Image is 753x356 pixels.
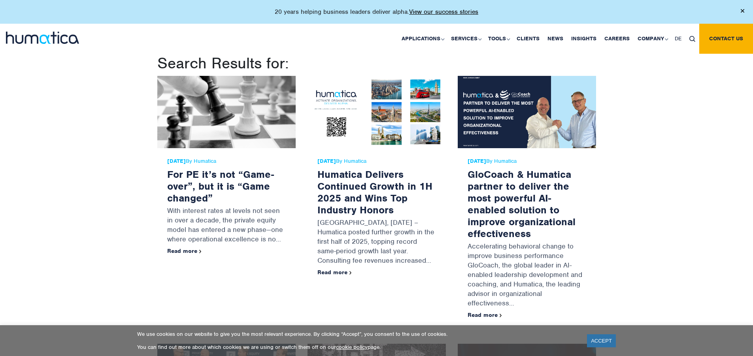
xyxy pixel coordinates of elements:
a: Insights [567,24,600,54]
a: DE [671,24,685,54]
span: DE [675,35,681,42]
img: GloCoach & Humatica partner to deliver the most powerful AI-enabled solution to improve organizat... [458,76,596,148]
p: 20 years helping business leaders deliver alpha. [275,8,478,16]
a: Read more [317,269,352,276]
img: arrowicon [500,314,502,317]
a: Clients [513,24,544,54]
a: cookie policy [336,344,368,350]
a: Services [447,24,484,54]
a: Read more [468,311,502,318]
img: search_icon [689,36,695,42]
a: Company [634,24,671,54]
p: You can find out more about which cookies we are using or switch them off on our page. [137,344,577,350]
span: By Humatica [167,158,286,164]
a: View our success stories [409,8,478,16]
span: By Humatica [317,158,436,164]
img: For PE it’s not “Game-over”, but it is “Game changed” [157,76,296,148]
p: With interest rates at levels not seen in over a decade, the private equity model has entered a n... [167,204,286,248]
h1: Search Results for: [157,54,596,73]
a: News [544,24,567,54]
p: Accelerating behavioral change to improve business performance GloCoach, the global leader in AI-... [468,239,586,312]
a: For PE it’s not “Game-over”, but it is “Game changed” [167,168,274,204]
strong: [DATE] [317,158,336,164]
strong: [DATE] [468,158,486,164]
a: Applications [398,24,447,54]
img: arrowicon [199,250,202,253]
strong: [DATE] [167,158,186,164]
img: arrowicon [349,271,352,275]
a: Tools [484,24,513,54]
a: Humatica Delivers Continued Growth in 1H 2025 and Wins Top Industry Honors [317,168,432,216]
span: By Humatica [468,158,586,164]
a: Read more [167,247,202,254]
p: We use cookies on our website to give you the most relevant experience. By clicking “Accept”, you... [137,331,577,337]
a: Contact us [699,24,753,54]
a: GloCoach & Humatica partner to deliver the most powerful AI-enabled solution to improve organizat... [468,168,576,240]
img: Humatica Delivers Continued Growth in 1H 2025 and Wins Top Industry Honors [308,76,446,148]
a: ACCEPT [587,334,616,347]
a: Careers [600,24,634,54]
p: [GEOGRAPHIC_DATA], [DATE] – Humatica posted further growth in the first half of 2025, topping rec... [317,216,436,269]
img: logo [6,32,79,44]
